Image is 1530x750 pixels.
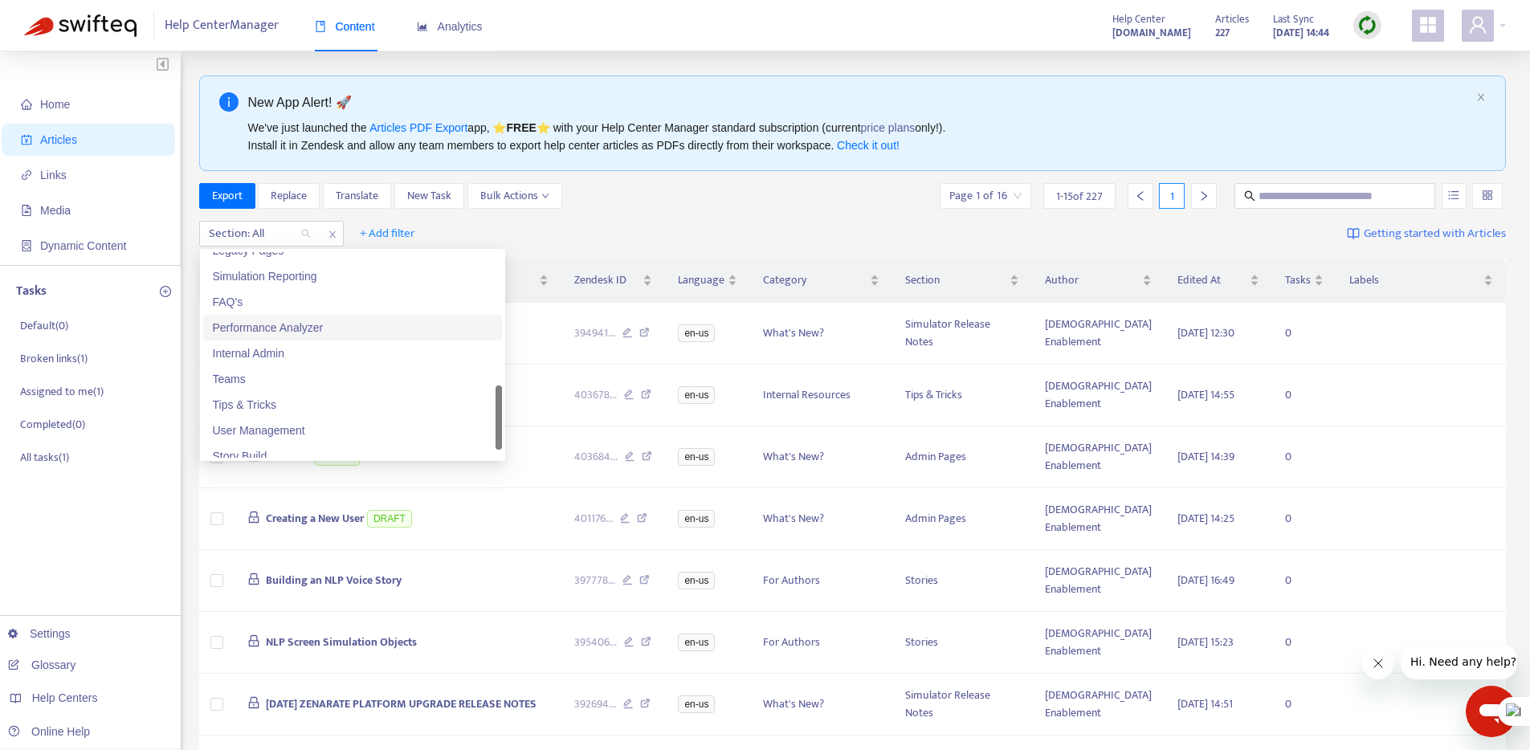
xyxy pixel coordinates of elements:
[1177,509,1234,528] span: [DATE] 14:25
[574,271,640,289] span: Zendesk ID
[213,422,492,439] div: User Management
[1448,190,1459,201] span: unordered-list
[892,488,1032,550] td: Admin Pages
[1045,271,1139,289] span: Author
[160,286,171,297] span: plus-circle
[203,289,502,315] div: FAQ's
[1272,365,1336,426] td: 0
[1177,571,1234,589] span: [DATE] 16:49
[40,204,71,217] span: Media
[1362,647,1394,679] iframe: Close message
[861,121,916,134] a: price plans
[561,259,666,303] th: Zendesk ID
[336,187,378,205] span: Translate
[574,386,617,404] span: 403678 ...
[892,426,1032,488] td: Admin Pages
[1177,447,1234,466] span: [DATE] 14:39
[1177,385,1234,404] span: [DATE] 14:55
[1032,303,1165,365] td: [DEMOGRAPHIC_DATA] Enablement
[213,344,492,362] div: Internal Admin
[1165,259,1273,303] th: Edited At
[1273,24,1329,42] strong: [DATE] 14:44
[16,282,47,301] p: Tasks
[417,21,428,32] span: area-chart
[1032,259,1165,303] th: Author
[322,225,343,244] span: close
[1418,15,1438,35] span: appstore
[266,633,417,651] span: NLP Screen Simulation Objects
[574,634,617,651] span: 395406 ...
[1112,24,1191,42] strong: [DOMAIN_NAME]
[248,92,1471,112] div: New App Alert! 🚀
[8,725,90,738] a: Online Help
[678,448,715,466] span: en-us
[892,259,1032,303] th: Section
[541,192,549,200] span: down
[203,263,502,289] div: Simulation Reporting
[678,510,715,528] span: en-us
[213,267,492,285] div: Simulation Reporting
[266,571,402,589] span: Building an NLP Voice Story
[574,448,618,466] span: 403684 ...
[1032,365,1165,426] td: [DEMOGRAPHIC_DATA] Enablement
[203,418,502,443] div: User Management
[203,366,502,392] div: Teams
[213,370,492,388] div: Teams
[247,634,260,647] span: lock
[1347,227,1360,240] img: image-link
[1272,612,1336,674] td: 0
[892,612,1032,674] td: Stories
[678,572,715,589] span: en-us
[750,612,892,674] td: For Authors
[247,511,260,524] span: lock
[506,121,536,134] b: FREE
[20,317,68,334] p: Default ( 0 )
[213,293,492,311] div: FAQ's
[1272,426,1336,488] td: 0
[1442,183,1467,209] button: unordered-list
[837,139,900,152] a: Check it out!
[1135,190,1146,202] span: left
[1177,695,1233,713] span: [DATE] 14:51
[1032,612,1165,674] td: [DEMOGRAPHIC_DATA] Enablement
[266,509,364,528] span: Creating a New User
[1177,633,1234,651] span: [DATE] 15:23
[203,315,502,340] div: Performance Analyzer
[1272,674,1336,736] td: 0
[203,443,502,469] div: Story Build
[212,187,243,205] span: Export
[1272,303,1336,365] td: 0
[1177,324,1234,342] span: [DATE] 12:30
[480,187,549,205] span: Bulk Actions
[40,239,126,252] span: Dynamic Content
[1112,10,1165,28] span: Help Center
[315,20,375,33] span: Content
[1032,550,1165,612] td: [DEMOGRAPHIC_DATA] Enablement
[574,572,615,589] span: 397778 ...
[20,383,104,400] p: Assigned to me ( 1 )
[1347,221,1506,247] a: Getting started with Articles
[417,20,483,33] span: Analytics
[258,183,320,209] button: Replace
[248,119,1471,154] div: We've just launched the app, ⭐ ⭐️ with your Help Center Manager standard subscription (current on...
[1215,10,1249,28] span: Articles
[750,550,892,612] td: For Authors
[467,183,562,209] button: Bulk Actionsdown
[1364,225,1506,243] span: Getting started with Articles
[1198,190,1210,202] span: right
[247,696,260,709] span: lock
[40,98,70,111] span: Home
[20,449,69,466] p: All tasks ( 1 )
[213,319,492,336] div: Performance Analyzer
[394,183,464,209] button: New Task
[203,340,502,366] div: Internal Admin
[360,224,415,243] span: + Add filter
[8,627,71,640] a: Settings
[750,365,892,426] td: Internal Resources
[1032,488,1165,550] td: [DEMOGRAPHIC_DATA] Enablement
[574,324,615,342] span: 394941 ...
[678,634,715,651] span: en-us
[213,447,492,465] div: Story Build
[8,658,75,671] a: Glossary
